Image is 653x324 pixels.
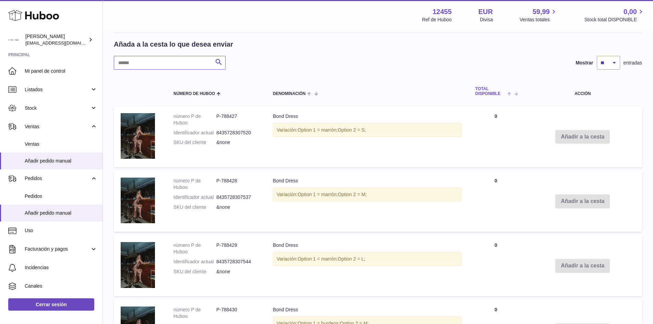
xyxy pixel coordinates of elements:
span: Añadir pedido manual [25,210,97,216]
span: Stock total DISPONIBLE [584,16,645,23]
span: Facturación y pagos [25,246,90,252]
th: Acción [523,80,642,103]
img: Bond Dress [121,242,155,288]
span: Uso [25,227,97,234]
div: Variación: [273,123,462,137]
dd: 8435728307544 [216,259,259,265]
dt: número P de Huboo [173,242,216,255]
img: Bond Dress [121,178,155,223]
td: Bond Dress [266,235,469,296]
a: 0,00 Stock total DISPONIBLE [584,7,645,23]
span: Listados [25,86,90,93]
td: Bond Dress [266,171,469,232]
span: Option 1 = marrón; [298,127,338,133]
dt: SKU del cliente [173,204,216,211]
div: Variación: [273,252,462,266]
span: Option 2 = M; [338,192,366,197]
span: 0,00 [624,7,637,16]
dd: P-788428 [216,178,259,191]
dd: P-788429 [216,242,259,255]
td: 0 [469,106,523,167]
a: Cerrar sesión [8,298,94,311]
dd: &none [216,268,259,275]
span: 59,99 [533,7,550,16]
dd: P-788427 [216,113,259,126]
dt: SKU del cliente [173,139,216,146]
span: [EMAIL_ADDRESS][DOMAIN_NAME] [25,40,101,46]
td: Bond Dress [266,106,469,167]
div: [PERSON_NAME] [25,33,87,46]
a: 59,99 Ventas totales [520,7,558,23]
span: Stock [25,105,90,111]
h2: Añada a la cesta lo que desea enviar [114,40,233,49]
span: Option 2 = S; [338,127,366,133]
dd: 8435728307520 [216,130,259,136]
span: Pedidos [25,193,97,200]
span: Número de Huboo [173,92,215,96]
dd: &none [216,139,259,146]
span: Ventas totales [520,16,558,23]
span: Option 2 = L; [338,256,365,262]
div: Divisa [480,16,493,23]
div: Variación: [273,188,462,202]
dd: &none [216,204,259,211]
strong: 12455 [433,7,452,16]
label: Mostrar [576,60,593,66]
span: Ventas [25,141,97,147]
dt: Identificador actual [173,130,216,136]
span: Añadir pedido manual [25,158,97,164]
strong: EUR [479,7,493,16]
dt: SKU del cliente [173,268,216,275]
div: Ref de Huboo [422,16,451,23]
img: Bond Dress [121,113,155,159]
span: Denominación [273,92,305,96]
span: Mi panel de control [25,68,97,74]
span: Incidencias [25,264,97,271]
td: 0 [469,235,523,296]
span: entradas [624,60,642,66]
span: Canales [25,283,97,289]
span: Pedidos [25,175,90,182]
dd: 8435728307537 [216,194,259,201]
span: Total DISPONIBLE [475,87,506,96]
span: Ventas [25,123,90,130]
dt: Identificador actual [173,259,216,265]
dt: Identificador actual [173,194,216,201]
dt: número P de Huboo [173,307,216,320]
dd: P-788430 [216,307,259,320]
td: 0 [469,171,523,232]
img: pedidos@glowrias.com [8,35,19,45]
dt: número P de Huboo [173,113,216,126]
span: Option 1 = marrón; [298,192,338,197]
span: Option 1 = marrón; [298,256,338,262]
dt: número P de Huboo [173,178,216,191]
